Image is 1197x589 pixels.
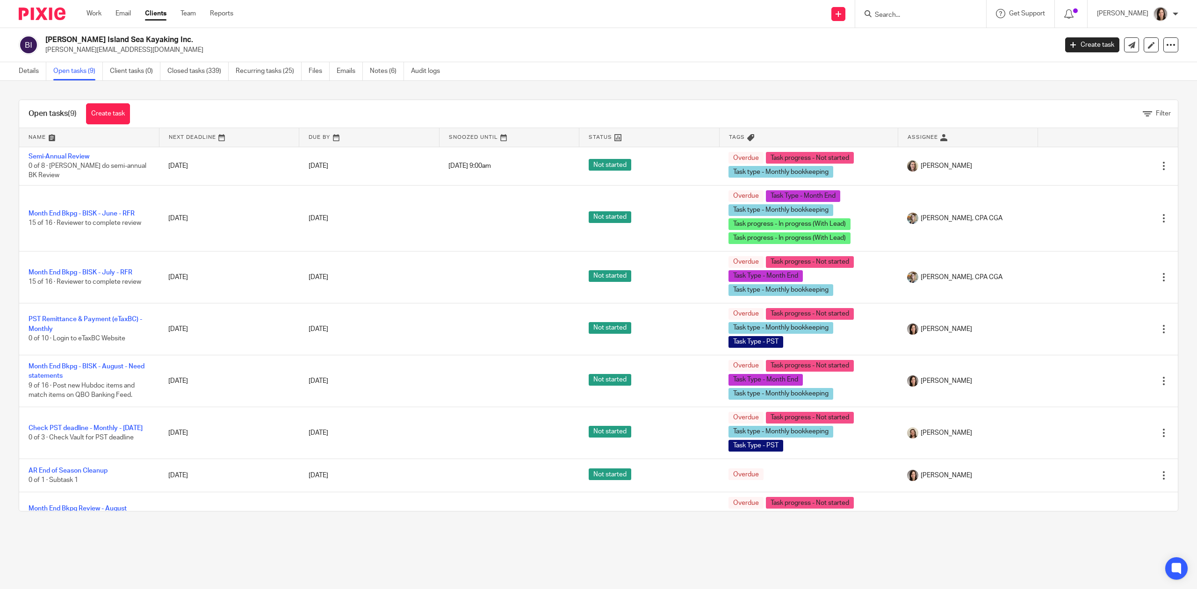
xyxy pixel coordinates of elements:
[907,272,918,283] img: Chrissy%20McGale%20Bio%20Pic%201.jpg
[728,270,803,282] span: Task Type - Month End
[159,459,299,492] td: [DATE]
[448,163,491,169] span: [DATE] 9:00am
[29,382,135,399] span: 9 of 16 · Post new Hubdoc items and match items on QBO Banking Feed.
[159,355,299,407] td: [DATE]
[728,336,783,348] span: Task Type - PST
[907,323,918,335] img: Danielle%20photo.jpg
[907,427,918,438] img: Morgan.JPG
[728,426,833,438] span: Task type - Monthly bookkeeping
[766,308,854,320] span: Task progress - Not started
[29,153,89,160] a: Semi-Annual Review
[907,213,918,224] img: Chrissy%20McGale%20Bio%20Pic%201.jpg
[589,159,631,171] span: Not started
[589,468,631,480] span: Not started
[29,109,77,119] h1: Open tasks
[19,62,46,80] a: Details
[309,378,328,384] span: [DATE]
[1009,10,1045,17] span: Get Support
[728,360,764,372] span: Overdue
[766,360,854,372] span: Task progress - Not started
[29,220,141,226] span: 15 of 16 · Reviewer to complete review
[159,147,299,185] td: [DATE]
[907,470,918,481] img: Danielle%20photo.jpg
[19,35,38,55] img: svg%3E
[309,274,328,280] span: [DATE]
[728,374,803,386] span: Task Type - Month End
[337,62,363,80] a: Emails
[449,135,498,140] span: Snoozed Until
[309,215,328,222] span: [DATE]
[728,308,764,320] span: Overdue
[29,210,135,217] a: Month End Bkpg - BISK - June - RFR
[728,412,764,424] span: Overdue
[236,62,302,80] a: Recurring tasks (25)
[766,412,854,424] span: Task progress - Not started
[180,9,196,18] a: Team
[29,363,144,379] a: Month End Bkpg - BISK - August - Need statements
[159,407,299,459] td: [DATE]
[728,166,833,178] span: Task type - Monthly bookkeeping
[411,62,447,80] a: Audit logs
[29,505,127,512] a: Month End Bkpg Review - August
[1153,7,1168,22] img: Danielle%20photo.jpg
[29,163,146,179] span: 0 of 8 · [PERSON_NAME] do semi-annual BK Review
[921,214,1002,223] span: [PERSON_NAME], CPA CGA
[45,35,850,45] h2: [PERSON_NAME] Island Sea Kayaking Inc.
[921,428,972,438] span: [PERSON_NAME]
[110,62,160,80] a: Client tasks (0)
[29,467,108,474] a: AR End of Season Cleanup
[159,185,299,251] td: [DATE]
[309,430,328,436] span: [DATE]
[29,477,78,483] span: 0 of 1 · Subtask 1
[589,374,631,386] span: Not started
[874,11,958,20] input: Search
[29,279,141,285] span: 15 of 16 · Reviewer to complete review
[53,62,103,80] a: Open tasks (9)
[766,256,854,268] span: Task progress - Not started
[728,256,764,268] span: Overdue
[589,211,631,223] span: Not started
[145,9,166,18] a: Clients
[921,324,972,334] span: [PERSON_NAME]
[159,492,299,544] td: [DATE]
[87,9,101,18] a: Work
[766,190,840,202] span: Task Type - Month End
[19,7,65,20] img: Pixie
[728,440,783,452] span: Task Type - PST
[589,270,631,282] span: Not started
[589,135,612,140] span: Status
[728,388,833,400] span: Task type - Monthly bookkeeping
[167,62,229,80] a: Closed tasks (339)
[159,303,299,355] td: [DATE]
[29,335,125,342] span: 0 of 10 · Login to eTaxBC Website
[921,376,972,386] span: [PERSON_NAME]
[728,218,851,230] span: Task progress - In progress (With Lead)
[921,471,972,480] span: [PERSON_NAME]
[86,103,130,124] a: Create task
[589,426,631,438] span: Not started
[766,152,854,164] span: Task progress - Not started
[921,273,1002,282] span: [PERSON_NAME], CPA CGA
[728,497,764,509] span: Overdue
[1065,37,1119,52] a: Create task
[907,160,918,172] img: IMG_7896.JPG
[29,316,142,332] a: PST Remittance & Payment (eTaxBC) - Monthly
[309,163,328,169] span: [DATE]
[728,284,833,296] span: Task type - Monthly bookkeeping
[728,190,764,202] span: Overdue
[728,152,764,164] span: Overdue
[728,322,833,334] span: Task type - Monthly bookkeeping
[921,161,972,171] span: [PERSON_NAME]
[309,326,328,332] span: [DATE]
[115,9,131,18] a: Email
[210,9,233,18] a: Reports
[728,204,833,216] span: Task type - Monthly bookkeeping
[309,62,330,80] a: Files
[907,375,918,387] img: Danielle%20photo.jpg
[29,269,132,276] a: Month End Bkpg - BISK - July - RFR
[589,322,631,334] span: Not started
[729,135,745,140] span: Tags
[68,110,77,117] span: (9)
[29,434,134,441] span: 0 of 3 · Check Vault for PST deadline
[370,62,404,80] a: Notes (6)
